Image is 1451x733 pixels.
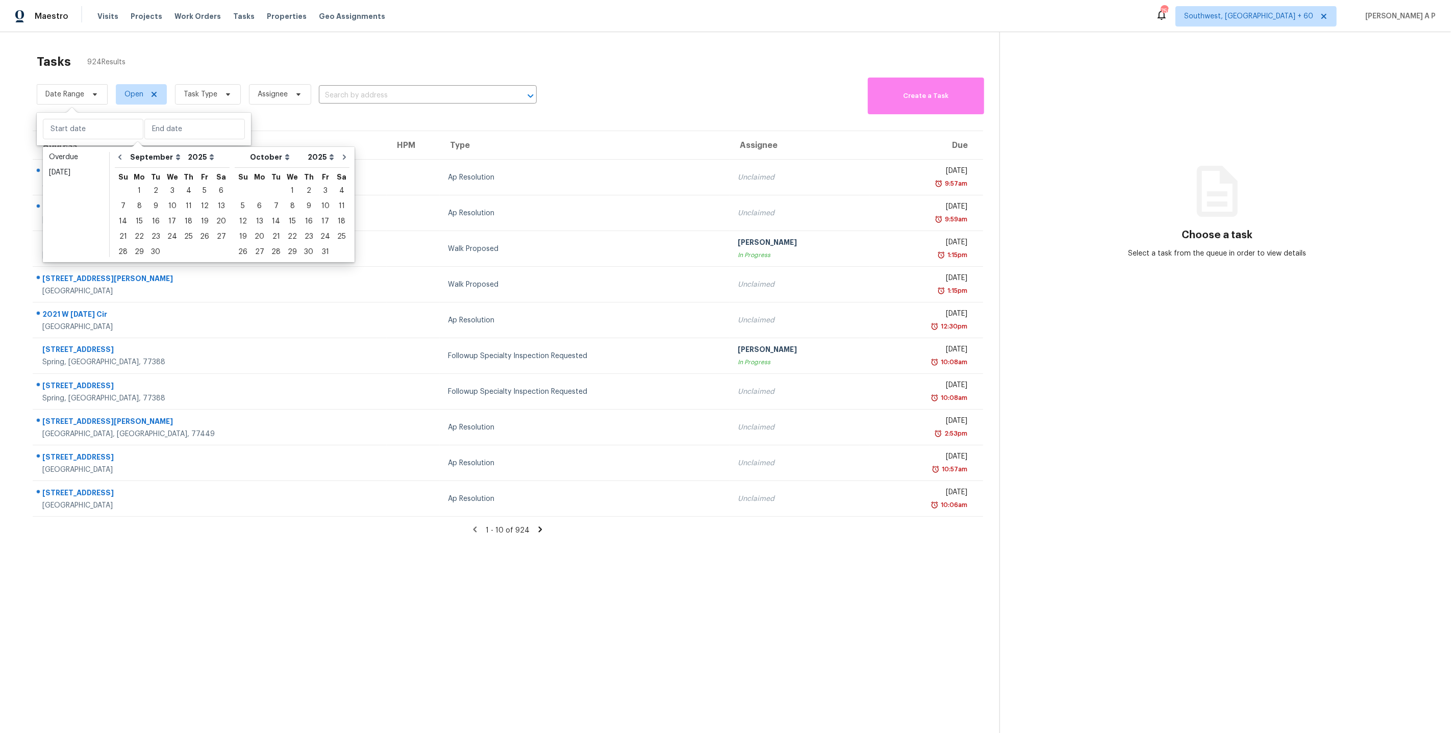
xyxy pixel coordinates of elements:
div: Unclaimed [738,494,862,504]
div: [GEOGRAPHIC_DATA] [42,286,379,296]
div: 26 [235,245,251,259]
div: Walk Proposed [448,280,721,290]
div: 18 [181,214,196,229]
div: 10:08am [939,393,967,403]
th: Due [870,131,983,160]
div: Fri Oct 17 2025 [317,214,334,229]
div: Sat Oct 11 2025 [334,198,349,214]
div: Tue Oct 14 2025 [268,214,284,229]
img: Overdue Alarm Icon [931,500,939,510]
div: Sat Oct 25 2025 [334,229,349,244]
div: Spring, [GEOGRAPHIC_DATA], 77388 [42,357,379,367]
select: Month [247,149,305,165]
div: Tue Oct 07 2025 [268,198,284,214]
span: Assignee [258,89,288,99]
div: 20 [251,230,268,244]
abbr: Friday [322,173,329,181]
div: 1 [131,184,147,198]
div: Mon Oct 27 2025 [251,244,268,260]
div: Fri Oct 24 2025 [317,229,334,244]
div: [GEOGRAPHIC_DATA] [42,500,379,511]
div: 28 [115,245,131,259]
div: 3 [164,184,181,198]
div: 11 [334,199,349,213]
div: Tue Sep 30 2025 [147,244,164,260]
div: 6 [251,199,268,213]
div: 28 [268,245,284,259]
div: 18 [334,214,349,229]
div: 24 [317,230,334,244]
span: [PERSON_NAME] A P [1361,11,1436,21]
div: 24 [164,230,181,244]
div: Mon Sep 08 2025 [131,198,147,214]
div: Walk Proposed [448,244,721,254]
img: Overdue Alarm Icon [931,393,939,403]
div: Mon Oct 13 2025 [251,214,268,229]
div: [GEOGRAPHIC_DATA] [42,250,379,260]
img: Overdue Alarm Icon [935,214,943,224]
div: Ap Resolution [448,315,721,325]
div: 9 [301,199,317,213]
div: Tue Sep 23 2025 [147,229,164,244]
ul: Date picker shortcuts [45,149,107,260]
div: 13 [213,199,230,213]
div: Followup Specialty Inspection Requested [448,387,721,397]
abbr: Saturday [216,173,226,181]
div: 23 [301,230,317,244]
input: Search by address [319,88,508,104]
div: Ap Resolution [448,172,721,183]
div: Wed Oct 01 2025 [284,183,301,198]
div: Sat Oct 18 2025 [334,214,349,229]
div: [STREET_ADDRESS] [42,488,379,500]
span: 924 Results [87,57,126,67]
div: 1:15pm [945,250,967,260]
abbr: Wednesday [287,173,298,181]
abbr: Sunday [238,173,248,181]
div: [PERSON_NAME] [738,237,862,250]
div: 16 [301,214,317,229]
img: Overdue Alarm Icon [932,464,940,474]
div: Sat Oct 04 2025 [334,183,349,198]
div: Select a task from the queue in order to view details [1109,248,1326,259]
img: Overdue Alarm Icon [934,428,942,439]
div: 30 [301,245,317,259]
div: [STREET_ADDRESS][PERSON_NAME] [42,416,379,429]
select: Year [305,149,337,165]
div: 9 [147,199,164,213]
div: 4 [334,184,349,198]
div: Wed Sep 24 2025 [164,229,181,244]
div: 2:53pm [942,428,967,439]
div: Wed Sep 17 2025 [164,214,181,229]
div: 8 [284,199,301,213]
span: Date Range [45,89,84,99]
div: Tue Sep 09 2025 [147,198,164,214]
div: 11 [181,199,196,213]
div: [STREET_ADDRESS] [42,452,379,465]
div: Wed Oct 29 2025 [284,244,301,260]
div: Mon Sep 15 2025 [131,214,147,229]
div: Fri Sep 26 2025 [196,229,213,244]
div: [STREET_ADDRESS] [42,381,379,393]
div: 10:08am [939,357,967,367]
div: Unclaimed [738,422,862,433]
div: [STREET_ADDRESS][PERSON_NAME] [42,237,379,250]
input: Start date [43,119,143,139]
div: [GEOGRAPHIC_DATA], [GEOGRAPHIC_DATA], 77449 [42,429,379,439]
div: Thu Sep 11 2025 [181,198,196,214]
div: 19 [235,230,251,244]
img: Overdue Alarm Icon [935,179,943,189]
div: 15 [284,214,301,229]
button: Go to previous month [112,147,128,167]
abbr: Thursday [184,173,193,181]
div: 13 [251,214,268,229]
div: Fri Sep 12 2025 [196,198,213,214]
span: Open [124,89,143,99]
div: 12 [196,199,213,213]
div: 6 [213,184,230,198]
div: Wed Sep 10 2025 [164,198,181,214]
div: Mon Sep 22 2025 [131,229,147,244]
th: Type [440,131,730,160]
div: Sun Oct 05 2025 [235,198,251,214]
div: Ap Resolution [448,422,721,433]
div: Wed Oct 15 2025 [284,214,301,229]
